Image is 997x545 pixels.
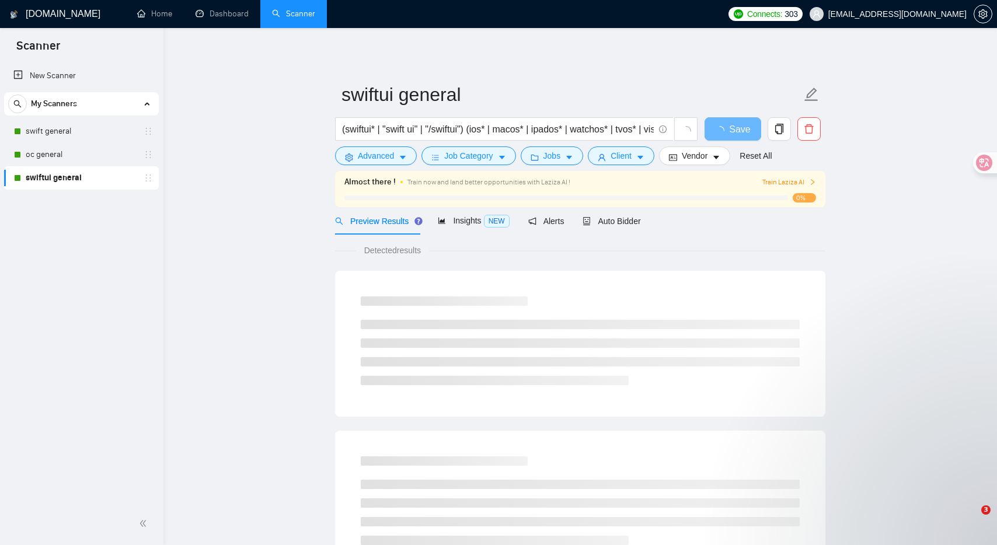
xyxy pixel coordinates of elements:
[974,9,992,19] a: setting
[431,153,440,162] span: bars
[196,9,249,19] a: dashboardDashboard
[611,149,632,162] span: Client
[342,122,654,137] input: Search Freelance Jobs...
[565,153,573,162] span: caret-down
[583,216,640,226] span: Auto Bidder
[26,166,137,190] a: swiftui general
[341,80,801,109] input: Scanner name...
[7,37,69,62] span: Scanner
[974,9,992,19] span: setting
[358,149,394,162] span: Advanced
[528,216,564,226] span: Alerts
[144,127,153,136] span: holder
[712,153,720,162] span: caret-down
[747,8,782,20] span: Connects:
[528,217,536,225] span: notification
[335,146,417,165] button: settingAdvancedcaret-down
[335,217,343,225] span: search
[26,120,137,143] a: swift general
[139,518,151,529] span: double-left
[957,505,985,533] iframe: Intercom live chat
[681,126,691,137] span: loading
[144,173,153,183] span: holder
[974,5,992,23] button: setting
[413,216,424,226] div: Tooltip anchor
[598,153,606,162] span: user
[659,125,667,133] span: info-circle
[682,149,707,162] span: Vendor
[144,150,153,159] span: holder
[588,146,654,165] button: userClientcaret-down
[659,146,730,165] button: idcardVendorcaret-down
[438,216,509,225] span: Insights
[768,124,790,134] span: copy
[13,64,149,88] a: New Scanner
[335,216,419,226] span: Preview Results
[543,149,561,162] span: Jobs
[4,64,159,88] li: New Scanner
[8,95,27,113] button: search
[521,146,584,165] button: folderJobscaret-down
[734,9,743,19] img: upwork-logo.png
[705,117,761,141] button: Save
[793,193,816,202] span: 0%
[798,124,820,134] span: delete
[729,122,750,137] span: Save
[31,92,77,116] span: My Scanners
[399,153,407,162] span: caret-down
[583,217,591,225] span: robot
[785,8,797,20] span: 303
[26,143,137,166] a: oc general
[345,153,353,162] span: setting
[484,215,510,228] span: NEW
[10,5,18,24] img: logo
[981,505,991,515] span: 3
[438,216,446,225] span: area-chart
[137,9,172,19] a: homeHome
[762,177,816,188] button: Train Laziza AI
[344,176,396,188] span: Almost there !
[768,117,791,141] button: copy
[421,146,515,165] button: barsJob Categorycaret-down
[444,149,493,162] span: Job Category
[531,153,539,162] span: folder
[669,153,677,162] span: idcard
[809,179,816,186] span: right
[356,244,429,257] span: Detected results
[9,100,26,108] span: search
[407,178,570,186] span: Train now and land better opportunities with Laziza AI !
[498,153,506,162] span: caret-down
[636,153,644,162] span: caret-down
[813,10,821,18] span: user
[804,87,819,102] span: edit
[715,126,729,135] span: loading
[4,92,159,190] li: My Scanners
[272,9,315,19] a: searchScanner
[797,117,821,141] button: delete
[740,149,772,162] a: Reset All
